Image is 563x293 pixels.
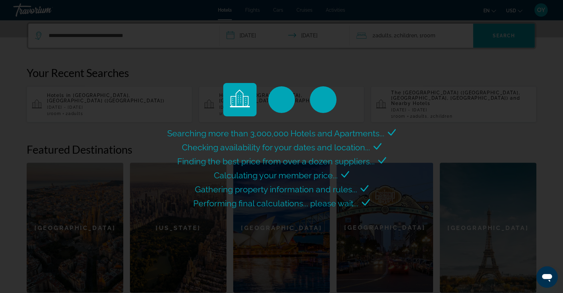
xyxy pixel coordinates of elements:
[167,128,384,138] span: Searching more than 3,000,000 Hotels and Apartments...
[193,198,358,208] span: Performing final calculations... please wait...
[536,266,558,288] iframe: Button to launch messaging window
[177,156,375,166] span: Finding the best price from over a dozen suppliers...
[182,142,370,152] span: Checking availability for your dates and location...
[195,184,357,194] span: Gathering property information and rules...
[214,170,338,180] span: Calculating your member price...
